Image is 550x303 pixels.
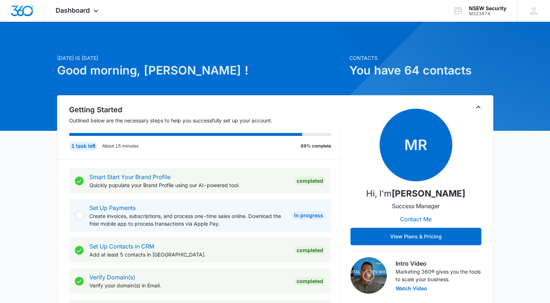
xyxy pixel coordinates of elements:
button: Contact Me [393,210,439,228]
h1: Good morning, [PERSON_NAME] ! [57,62,345,79]
div: Completed [294,177,325,185]
p: Contacts [349,54,493,62]
p: Quickly populate your Brand Profile using our AI-powered tool. [89,181,289,189]
p: Outlined below are the necessary steps to help you successfully set up your account. [69,117,340,124]
h1: You have 64 contacts [349,62,493,79]
div: Completed [294,246,325,255]
h2: Getting Started [69,104,340,115]
a: Set Up Contacts in CRM [89,243,154,250]
div: account name [469,5,506,11]
span: MR [380,109,452,181]
div: account id [469,11,506,16]
a: Set Up Payments [89,204,136,211]
p: Hi, I'm [366,187,465,200]
div: Completed [294,277,325,286]
p: Verify your domain(s) in Email. [89,282,289,289]
a: Verify Domain(s) [89,274,135,281]
p: [DATE] is [DATE] [57,54,345,62]
strong: [PERSON_NAME] [392,188,465,199]
a: Smart Start Your Brand Profile [89,173,170,181]
p: Success Manager [392,202,440,210]
span: Dashboard [56,7,90,14]
p: Create invoices, subscriptions, and process one-time sales online. Download the free mobile app t... [89,212,286,227]
div: In Progress [292,211,325,220]
p: Add at least 5 contacts in [GEOGRAPHIC_DATA]. [89,251,289,258]
p: About 15 minutes [102,143,138,149]
div: 1 task left [69,142,98,150]
img: Intro Video [350,257,387,294]
p: Marketing 360® gives you the tools to scale your business. [396,268,481,283]
h3: Intro Video [396,259,481,268]
button: Watch Video [396,286,427,291]
button: View Plans & Pricing [350,228,481,245]
button: Toggle Collapse [474,103,483,112]
p: 89% complete [301,143,331,149]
